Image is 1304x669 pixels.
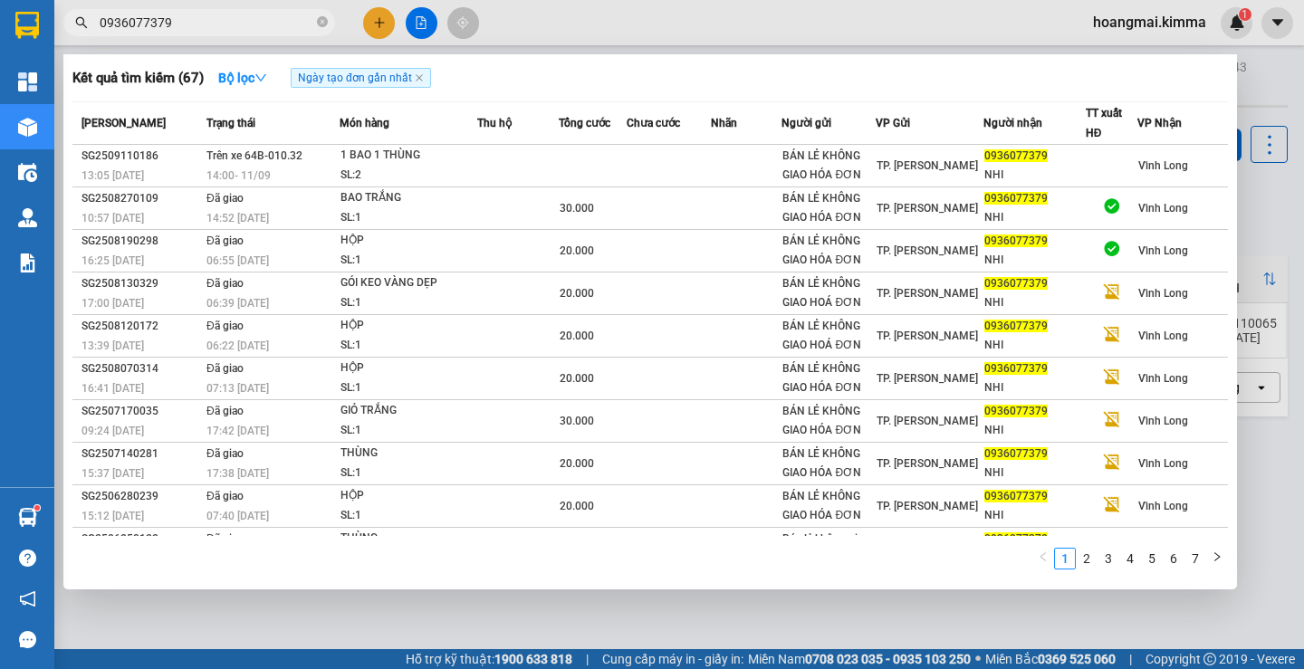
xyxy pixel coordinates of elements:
span: TP. [PERSON_NAME] [877,457,978,470]
a: 4 [1120,549,1140,569]
span: close [415,73,424,82]
div: GÓI KEO VÀNG DẸP [340,273,476,293]
div: NHI [984,208,1084,227]
div: HỘP [340,486,476,506]
span: 0936077379 [984,490,1048,502]
div: SG2507170035 [81,402,201,421]
div: SL: 1 [340,293,476,313]
li: Next Page [1206,548,1228,569]
span: message [19,631,36,648]
a: 2 [1077,549,1097,569]
span: [PERSON_NAME] [81,117,166,129]
span: 0936077379 [984,532,1048,545]
span: Người gửi [781,117,831,129]
span: 20.000 [560,500,594,512]
span: 06:55 [DATE] [206,254,269,267]
span: Vĩnh Long [1138,330,1188,342]
div: SG2506280239 [81,487,201,506]
span: Đã giao [206,405,244,417]
span: Ngày tạo đơn gần nhất [291,68,431,88]
img: dashboard-icon [18,72,37,91]
span: Đã giao [206,320,244,332]
img: warehouse-icon [18,118,37,137]
span: TP. [PERSON_NAME] [877,202,978,215]
strong: Bộ lọc [218,71,267,85]
span: Đã giao [206,192,244,205]
span: 0936077379 [984,149,1048,162]
div: SG2509110186 [81,147,201,166]
span: TP. [PERSON_NAME] [877,415,978,427]
li: Previous Page [1032,548,1054,569]
img: warehouse-icon [18,163,37,182]
li: 1 [1054,548,1076,569]
div: SL: 1 [340,336,476,356]
span: 15:12 [DATE] [81,510,144,522]
div: NHI [984,166,1084,185]
span: 13:39 [DATE] [81,339,144,352]
div: SL: 1 [340,251,476,271]
li: 4 [1119,548,1141,569]
span: TP. [PERSON_NAME] [877,159,978,172]
div: BÁN LẺ KHÔNG GIAO HÓA ĐƠN [782,359,875,397]
div: NHI [984,421,1084,440]
span: TP. [PERSON_NAME] [877,500,978,512]
span: 0936077379 [984,234,1048,247]
div: BÁN LẺ KHÔNG GIAO HÓA ĐƠN [782,444,875,483]
span: TP. [PERSON_NAME] [877,372,978,385]
span: 30.000 [560,202,594,215]
span: Thu hộ [477,117,512,129]
span: 17:00 [DATE] [81,297,144,310]
div: NHI [984,293,1084,312]
span: Đã giao [206,532,244,545]
span: Vĩnh Long [1138,372,1188,385]
span: 17:38 [DATE] [206,467,269,480]
div: SL: 1 [340,208,476,228]
span: 06:22 [DATE] [206,339,269,352]
div: SG2508270109 [81,189,201,208]
span: Đã giao [206,447,244,460]
span: 20.000 [560,372,594,385]
span: 0936077379 [984,277,1048,290]
div: BÁN LẺ KHÔNG GIAO HOÁ ĐƠN [782,317,875,355]
div: BÁN LẺ KHÔNG GIAO HÓA ĐƠN [782,147,875,185]
img: warehouse-icon [18,208,37,227]
span: 0936077379 [984,405,1048,417]
div: BÁN LẺ KHÔNG GIAO HÓA ĐƠN [782,402,875,440]
span: 20.000 [560,244,594,257]
div: NHI [984,336,1084,355]
span: VP Nhận [1137,117,1182,129]
img: solution-icon [18,253,37,272]
button: right [1206,548,1228,569]
input: Tìm tên, số ĐT hoặc mã đơn [100,13,313,33]
li: 6 [1163,548,1184,569]
span: Vĩnh Long [1138,415,1188,427]
span: 0936077379 [984,362,1048,375]
span: Vĩnh Long [1138,457,1188,470]
span: TP. [PERSON_NAME] [877,244,978,257]
div: SL: 1 [340,378,476,398]
span: Vĩnh Long [1138,500,1188,512]
span: 15:37 [DATE] [81,467,144,480]
span: 09:24 [DATE] [81,425,144,437]
div: HỘP [340,358,476,378]
div: SG2506250122 [81,530,201,549]
span: 17:42 [DATE] [206,425,269,437]
span: 0936077379 [984,320,1048,332]
span: Người nhận [983,117,1042,129]
span: down [254,72,267,84]
div: SG2507140281 [81,444,201,464]
span: TP. [PERSON_NAME] [877,330,978,342]
div: BÁN LẺ KHÔNG GIAO HÓA ĐƠN [782,232,875,270]
div: SG2508190298 [81,232,201,251]
span: Vĩnh Long [1138,159,1188,172]
div: SG2508070314 [81,359,201,378]
div: SL: 2 [340,166,476,186]
span: TT xuất HĐ [1086,107,1122,139]
span: Đã giao [206,362,244,375]
a: 6 [1164,549,1184,569]
a: 3 [1098,549,1118,569]
span: 10:57 [DATE] [81,212,144,225]
span: 14:52 [DATE] [206,212,269,225]
span: 07:40 [DATE] [206,510,269,522]
span: close-circle [317,14,328,32]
